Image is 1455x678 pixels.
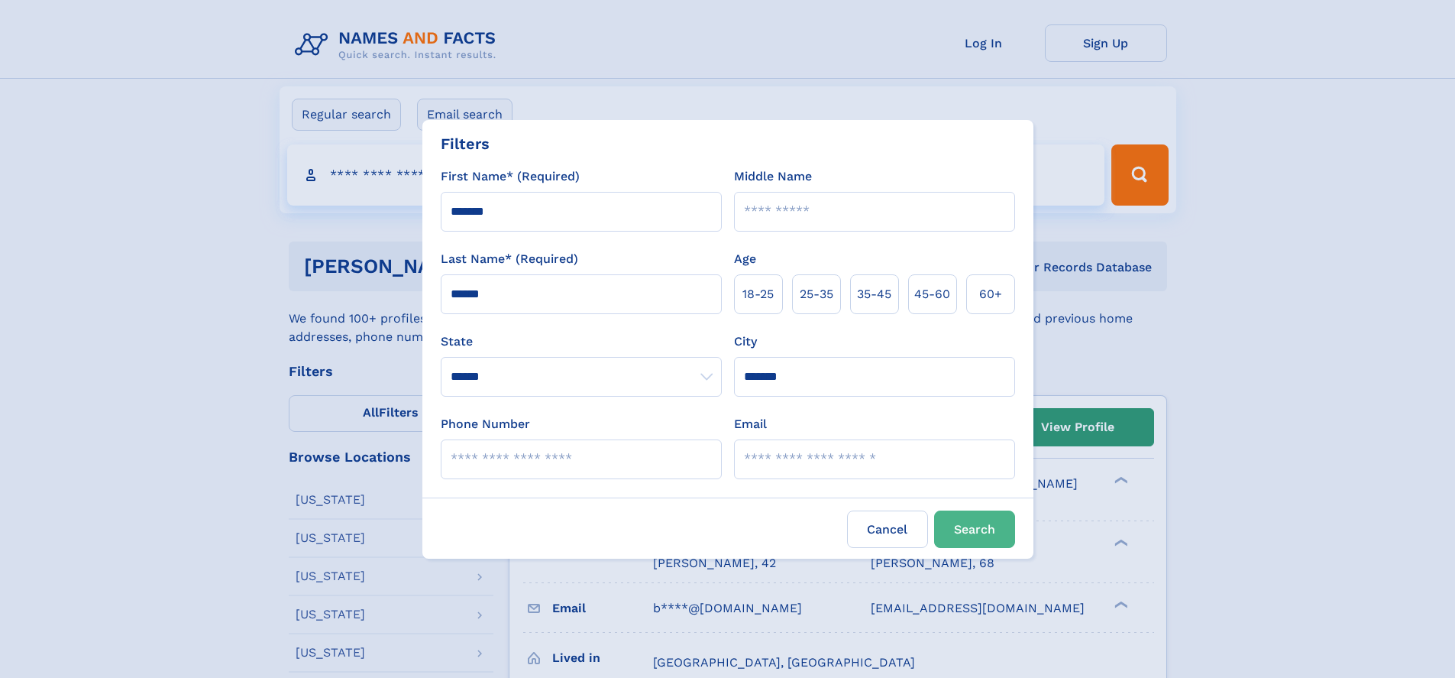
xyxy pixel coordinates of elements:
[847,511,928,548] label: Cancel
[914,285,950,303] span: 45‑60
[441,167,580,186] label: First Name* (Required)
[979,285,1002,303] span: 60+
[742,285,774,303] span: 18‑25
[800,285,833,303] span: 25‑35
[441,132,490,155] div: Filters
[734,333,757,351] label: City
[441,250,578,268] label: Last Name* (Required)
[934,511,1015,548] button: Search
[857,285,891,303] span: 35‑45
[441,333,722,351] label: State
[734,167,812,186] label: Middle Name
[734,415,767,433] label: Email
[441,415,530,433] label: Phone Number
[734,250,756,268] label: Age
